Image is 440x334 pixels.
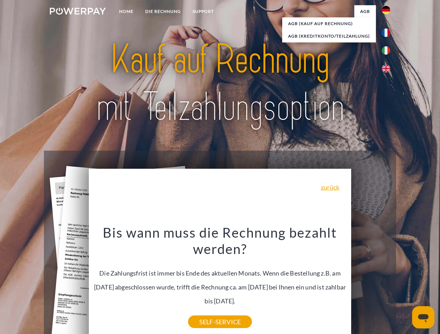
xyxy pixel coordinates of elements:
[412,306,434,328] iframe: Schaltfläche zum Öffnen des Messaging-Fensters
[282,30,376,42] a: AGB (Kreditkonto/Teilzahlung)
[187,5,220,18] a: SUPPORT
[188,316,252,328] a: SELF-SERVICE
[139,5,187,18] a: DIE RECHNUNG
[382,29,390,37] img: fr
[93,224,347,322] div: Die Zahlungsfrist ist immer bis Ende des aktuellen Monats. Wenn die Bestellung z.B. am [DATE] abg...
[354,5,376,18] a: agb
[113,5,139,18] a: Home
[382,46,390,55] img: it
[282,17,376,30] a: AGB (Kauf auf Rechnung)
[93,224,347,257] h3: Bis wann muss die Rechnung bezahlt werden?
[382,64,390,73] img: en
[321,184,339,190] a: zurück
[67,33,373,133] img: title-powerpay_de.svg
[50,8,106,15] img: logo-powerpay-white.svg
[382,6,390,14] img: de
